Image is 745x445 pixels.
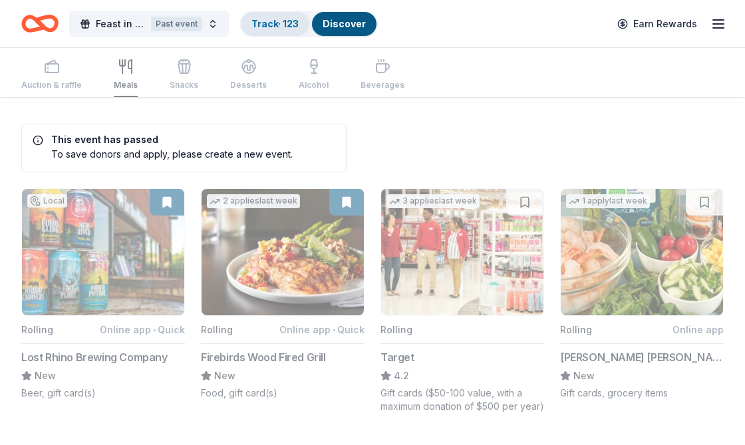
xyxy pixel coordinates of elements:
[21,188,185,400] button: Image for Lost Rhino Brewing CompanyLocalRollingOnline app•QuickLost Rhino Brewing CompanyNewBeer...
[96,16,146,32] span: Feast in the Field 2025
[609,12,705,36] a: Earn Rewards
[323,18,366,29] a: Discover
[201,188,365,400] button: Image for Firebirds Wood Fired Grill2 applieslast weekRollingOnline app•QuickFirebirds Wood Fired...
[33,135,293,144] h5: This event has passed
[151,17,202,31] div: Past event
[21,8,59,39] a: Home
[69,11,229,37] button: Feast in the Field 2025Past event
[380,188,544,413] button: Image for Target3 applieslast weekRollingTarget4.2Gift cards ($50-100 value, with a maximum donat...
[560,188,724,400] button: Image for Harris Teeter1 applylast weekRollingOnline app[PERSON_NAME] [PERSON_NAME]NewGift cards,...
[239,11,378,37] button: Track· 123Discover
[33,147,293,161] div: To save donors and apply, please create a new event.
[251,18,299,29] a: Track· 123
